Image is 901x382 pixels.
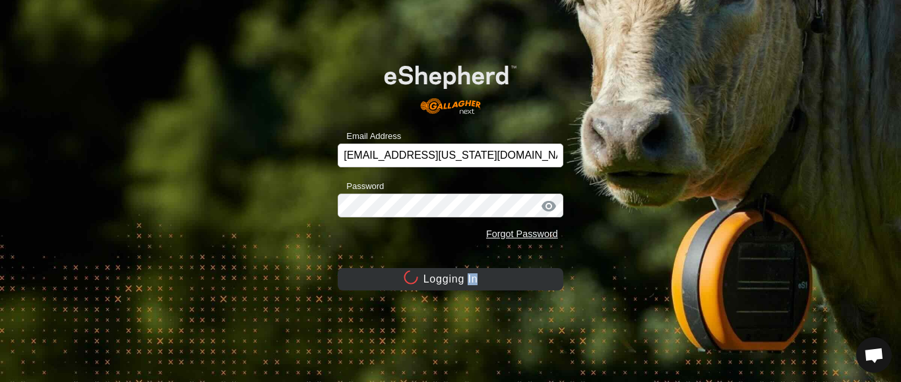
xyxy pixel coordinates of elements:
input: Email Address [338,144,563,167]
img: E-shepherd Logo [360,47,540,123]
label: Password [338,180,384,193]
a: Forgot Password [486,229,558,239]
div: Open chat [856,337,892,373]
button: Logging In [338,268,563,290]
label: Email Address [338,130,401,143]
